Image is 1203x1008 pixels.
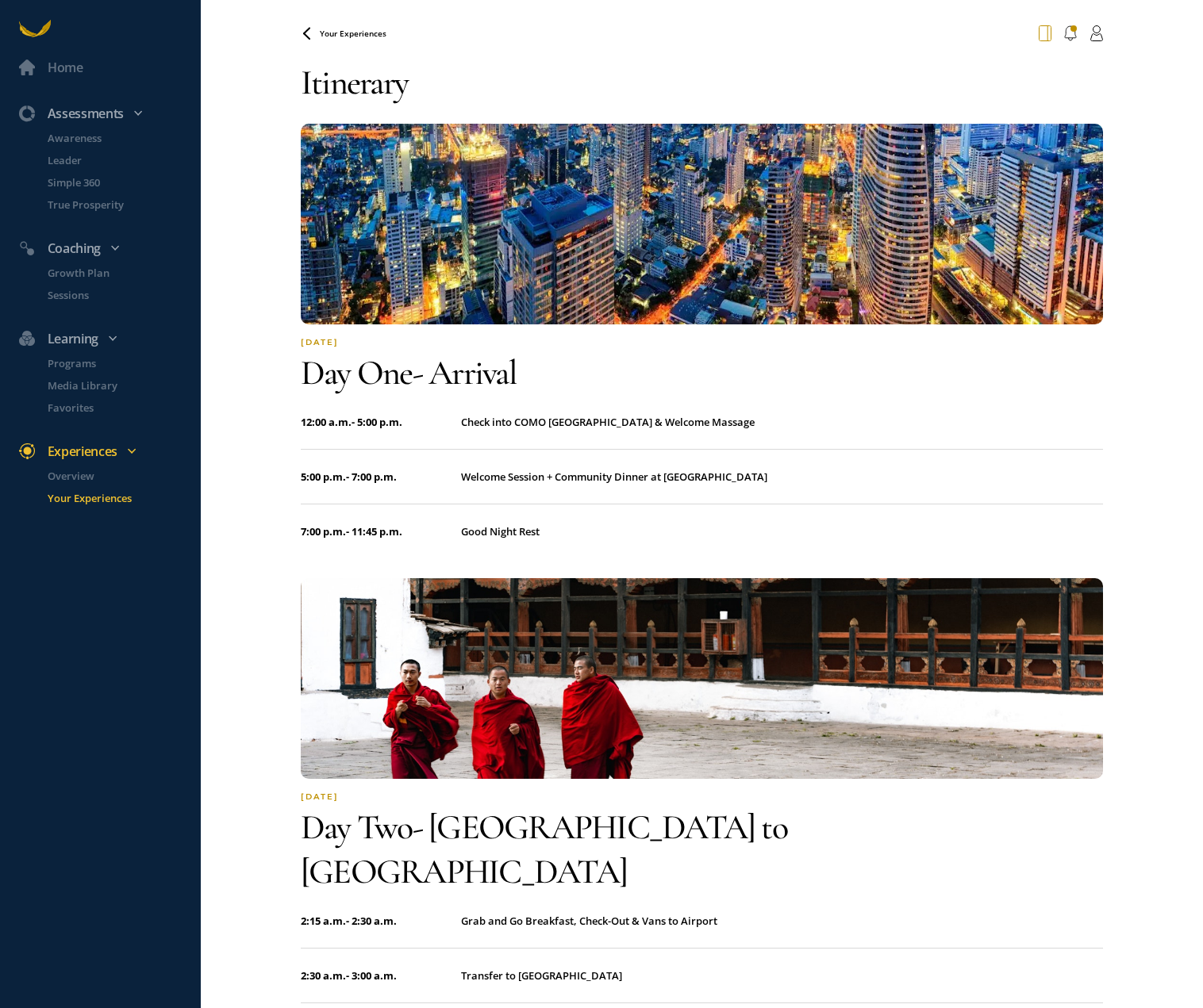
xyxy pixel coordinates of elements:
div: Learning [10,328,207,349]
p: True Prosperity [48,197,198,213]
a: Sessions [29,287,201,303]
div: Coaching [10,238,207,259]
div: 2:30 a.m. - 3:00 a.m. [301,968,461,983]
div: 7:00 p.m. - 11:45 p.m. [301,523,461,539]
div: Assessments [10,103,207,124]
div: 2:15 a.m. - 2:30 a.m. [301,913,461,929]
div: Arrival [301,351,1103,395]
p: Sessions [48,287,198,303]
p: Overview [48,468,198,484]
p: Favorites [48,400,198,416]
img: quest-1756314598750.jpg [301,124,1103,324]
a: Awareness [29,130,201,146]
p: Awareness [48,130,198,146]
div: 12:00 a.m. - 5:00 p.m. [301,414,461,430]
p: Programs [48,355,198,371]
h1: Itinerary [301,48,1103,117]
div: Good Night Rest [461,523,1103,539]
span: Day one - [301,351,429,394]
a: Growth Plan [29,265,201,281]
div: [DATE] [301,791,1103,802]
div: Grab and Go Breakfast, Check-Out & Vans to Airport [461,913,1103,929]
div: Welcome Session + Community Dinner at [GEOGRAPHIC_DATA] [461,469,1103,485]
a: Your Experiences [29,490,201,506]
div: Transfer to [GEOGRAPHIC_DATA] [461,968,1103,983]
p: Your Experiences [48,490,198,506]
span: Your Experiences [320,28,386,39]
p: Simple 360 [48,174,198,190]
div: [GEOGRAPHIC_DATA] to [GEOGRAPHIC_DATA] [301,805,1103,894]
div: [DATE] [301,337,1103,347]
span: Day two - [301,806,429,849]
a: Favorites [29,400,201,416]
div: 5:00 p.m. - 7:00 p.m. [301,469,461,485]
p: Media Library [48,378,198,393]
p: Growth Plan [48,265,198,281]
a: Overview [29,468,201,484]
a: Leader [29,152,201,168]
div: Home [48,57,83,78]
a: Programs [29,355,201,371]
img: quest-1756315439274.jpg [301,578,1103,779]
div: Check into COMO [GEOGRAPHIC_DATA] & Welcome Massage [461,414,1103,430]
a: Media Library [29,378,201,393]
a: Simple 360 [29,174,201,190]
p: Leader [48,152,198,168]
div: Experiences [10,441,207,462]
a: True Prosperity [29,197,201,213]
